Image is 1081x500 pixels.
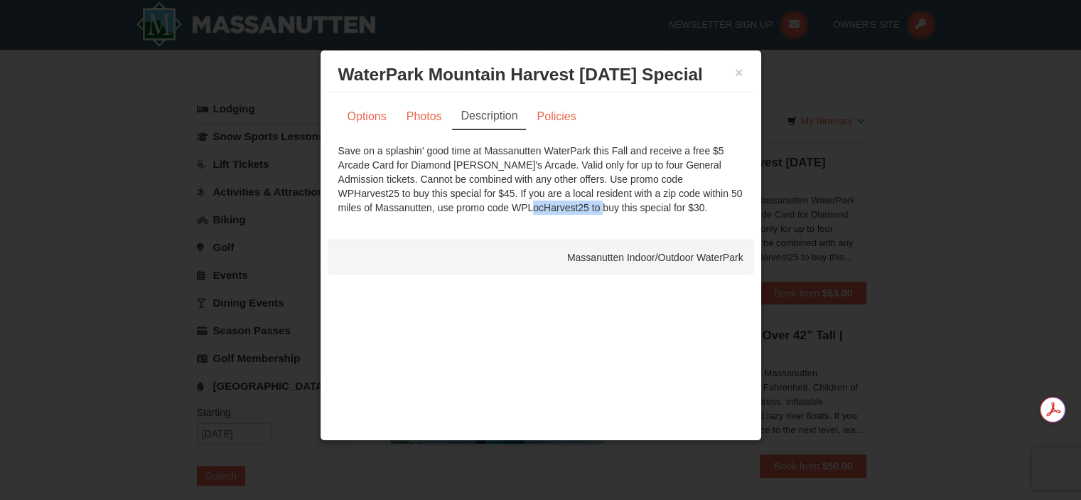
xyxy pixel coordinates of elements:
a: Options [338,103,396,130]
a: Policies [527,103,585,130]
button: × [735,65,743,80]
div: Massanutten Indoor/Outdoor WaterPark [328,240,754,275]
h3: WaterPark Mountain Harvest [DATE] Special [338,64,743,85]
a: Photos [397,103,451,130]
div: Save on a splashin' good time at Massanutten WaterPark this Fall and receive a free $5 Arcade Car... [338,144,743,215]
a: Description [452,103,526,130]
